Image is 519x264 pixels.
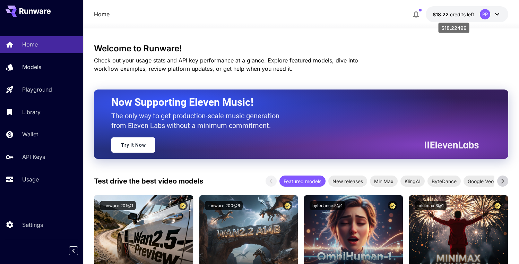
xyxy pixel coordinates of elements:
span: New releases [328,178,367,185]
p: Library [22,108,41,116]
span: ByteDance [427,178,461,185]
p: The only way to get production-scale music generation from Eleven Labs without a minimum commitment. [111,111,285,130]
p: Playground [22,85,52,94]
h2: Now Supporting Eleven Music! [111,96,473,109]
button: runware:200@6 [205,201,243,210]
button: Certified Model – Vetted for best performance and includes a commercial license. [283,201,292,210]
span: Check out your usage stats and API key performance at a glance. Explore featured models, dive int... [94,57,358,72]
div: KlingAI [400,176,425,187]
div: Featured models [279,176,326,187]
span: $18.22 [433,11,450,17]
span: KlingAI [400,178,425,185]
div: Google Veo [464,176,498,187]
button: Certified Model – Vetted for best performance and includes a commercial license. [388,201,397,210]
p: Home [22,40,38,49]
nav: breadcrumb [94,10,110,18]
p: Test drive the best video models [94,176,203,186]
button: Certified Model – Vetted for best performance and includes a commercial license. [178,201,188,210]
div: $18.22499 [433,11,474,18]
button: $18.22499PP [426,6,508,22]
div: MiniMax [370,176,398,187]
button: Certified Model – Vetted for best performance and includes a commercial license. [493,201,502,210]
button: bytedance:5@1 [310,201,345,210]
span: MiniMax [370,178,398,185]
a: Try It Now [111,137,155,153]
span: Google Veo [464,178,498,185]
p: Wallet [22,130,38,138]
button: minimax:3@1 [415,201,447,210]
span: Featured models [279,178,326,185]
div: Collapse sidebar [74,245,83,257]
span: credits left [450,11,474,17]
p: Models [22,63,41,71]
button: Collapse sidebar [69,246,78,255]
p: Usage [22,175,39,184]
a: Home [94,10,110,18]
h3: Welcome to Runware! [94,44,508,53]
div: $18.22499 [439,23,469,33]
div: PP [480,9,490,19]
button: runware:201@1 [100,201,136,210]
div: New releases [328,176,367,187]
p: Settings [22,221,43,229]
p: API Keys [22,153,45,161]
div: ByteDance [427,176,461,187]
